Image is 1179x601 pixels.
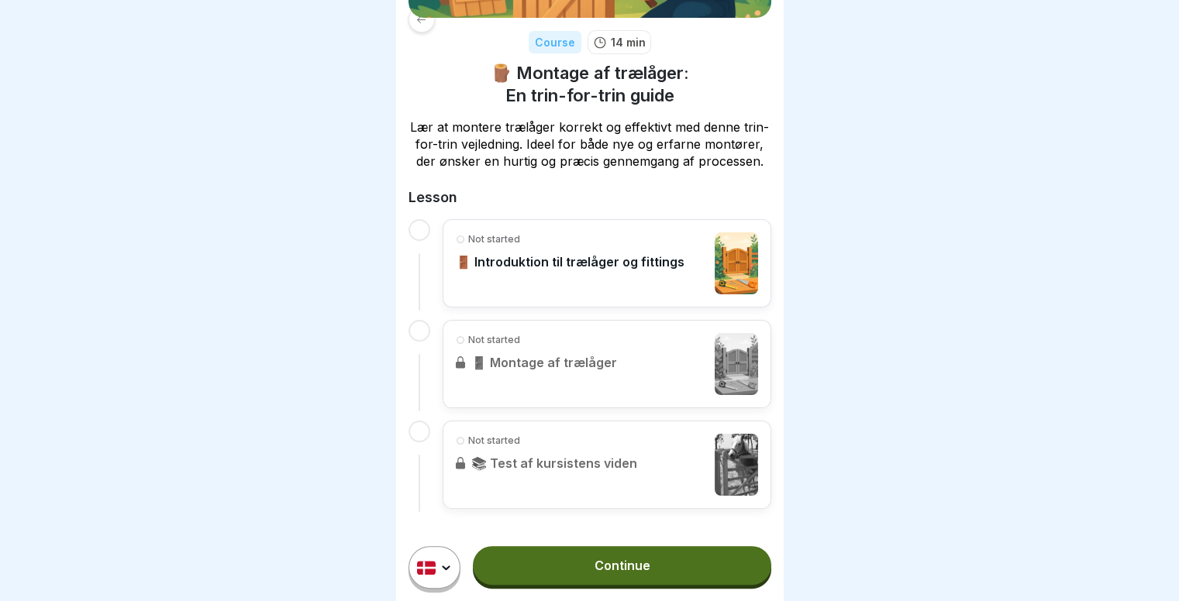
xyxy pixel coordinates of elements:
a: Continue [473,546,770,585]
div: Course [529,31,581,53]
h2: Lesson [409,188,771,207]
p: Lær at montere trælåger korrekt og effektivt med denne trin-for-trin vejledning. Ideel for både n... [409,118,771,170]
p: 🚪 Introduktion til trælåger og fittings [456,254,684,270]
p: 14 min [611,34,646,50]
p: Not started [468,232,520,246]
img: dk.svg [417,561,436,575]
a: Not started🚪 Introduktion til trælåger og fittings [456,232,758,294]
img: d19bklb9li3qo5ddya8mqyhc.png [715,232,758,294]
h1: 🪵 Montage af trælåger: En trin-for-trin guide [409,62,771,106]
